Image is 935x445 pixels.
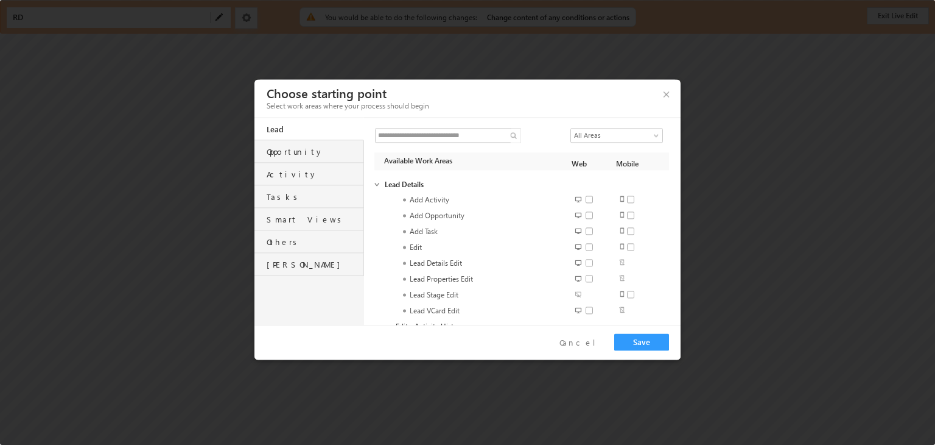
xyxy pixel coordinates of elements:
h4: Select work areas where your process should begin [267,101,678,112]
span: Lead Details Edit [410,258,462,268]
div: Activity [267,163,363,180]
div: Smart Views [267,208,363,225]
span: Edit - Activity History [396,321,464,332]
span: Lead Details [385,179,424,190]
span: Available Work Areas [384,155,555,173]
span: Lead Stage Edit [410,290,458,299]
span: Mobile [603,155,651,173]
div: [PERSON_NAME] [267,253,363,270]
a: All Areas [570,128,663,143]
span: Add Task [410,227,438,236]
div: Tasks [267,185,363,202]
div: Others [267,230,363,247]
span: Web [555,155,603,173]
span: Edit [410,243,422,252]
span: Lead VCard Edit [410,306,460,315]
span: All Areas [571,130,655,141]
i: Search Fields [510,128,520,143]
span: Add Opportunity [410,211,464,220]
button: Save [614,333,669,351]
button: Cancel [550,334,614,352]
span: Add Activity [410,195,449,204]
span: Lead Properties Edit [410,274,473,283]
h3: Choose starting point [267,82,678,104]
div: Lead [267,118,363,135]
div: Opportunity [267,140,363,157]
